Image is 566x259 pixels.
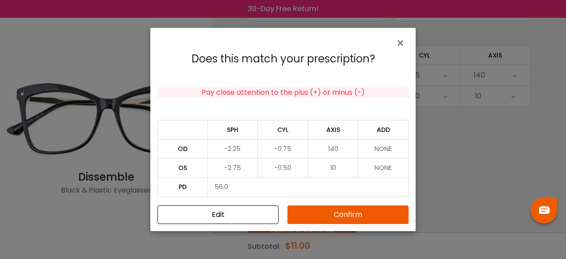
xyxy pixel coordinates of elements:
h4: Does this match your prescription? [157,53,409,66]
td: -2.25 [208,139,258,158]
td: 10 [308,158,359,177]
td: SPH [208,120,258,139]
div: Pay close attention to the plus (+) or minus (-) [157,87,409,98]
td: AXIS [308,120,359,139]
button: Confirm [287,205,409,224]
td: CYL [258,120,308,139]
button: Close [396,35,409,50]
td: ADD [358,120,409,139]
td: 56.0 [208,177,409,197]
td: NONE [358,158,409,177]
td: -0.75 [258,139,308,158]
td: -0.50 [258,158,308,177]
td: NONE [358,139,409,158]
button: Close [157,205,279,224]
td: -2.75 [208,158,258,177]
td: 140 [308,139,359,158]
span: × [396,34,409,53]
img: chat [539,206,550,214]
